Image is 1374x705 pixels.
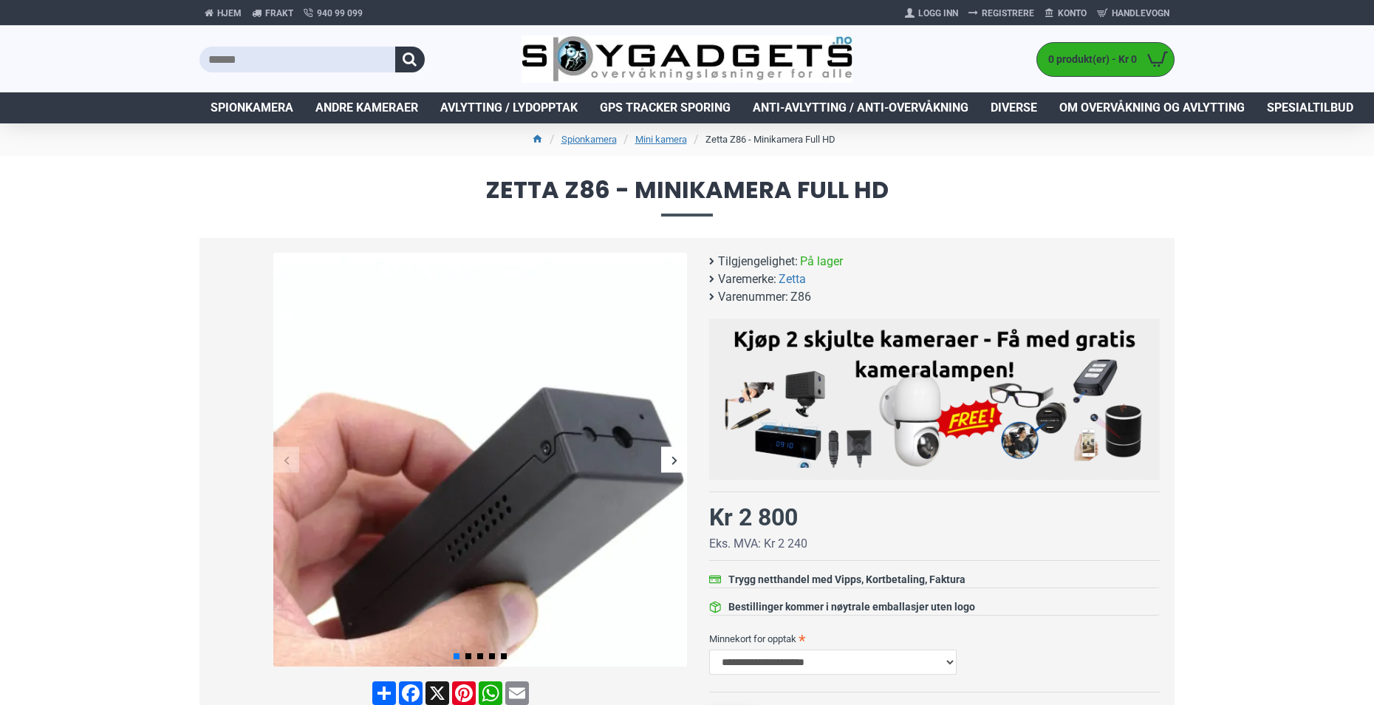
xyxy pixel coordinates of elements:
div: Trygg netthandel med Vipps, Kortbetaling, Faktura [728,572,965,587]
span: Handlevogn [1112,7,1169,20]
span: Diverse [991,99,1037,117]
span: Konto [1058,7,1087,20]
b: Varenummer: [718,288,788,306]
div: Bestillinger kommer i nøytrale emballasjer uten logo [728,599,975,615]
a: Share [371,681,397,705]
a: Om overvåkning og avlytting [1048,92,1256,123]
a: Spionkamera [561,132,617,147]
a: Spionkamera [199,92,304,123]
span: Avlytting / Lydopptak [440,99,578,117]
span: Go to slide 3 [477,653,483,659]
label: Minnekort for opptak [709,627,1160,650]
span: Z86 [790,288,811,306]
span: GPS Tracker Sporing [600,99,731,117]
span: På lager [800,253,843,270]
span: Go to slide 5 [501,653,507,659]
span: 0 produkt(er) - Kr 0 [1037,52,1141,67]
span: Spionkamera [211,99,293,117]
a: Facebook [397,681,424,705]
a: GPS Tracker Sporing [589,92,742,123]
span: Registrere [982,7,1034,20]
a: Spesialtilbud [1256,92,1364,123]
a: Mini kamera [635,132,687,147]
a: Registrere [963,1,1039,25]
a: Zetta [779,270,806,288]
a: Anti-avlytting / Anti-overvåkning [742,92,980,123]
b: Tilgjengelighet: [718,253,798,270]
span: Go to slide 2 [465,653,471,659]
span: Zetta Z86 - Minikamera Full HD [199,178,1175,216]
span: Hjem [217,7,242,20]
a: Handlevogn [1092,1,1175,25]
span: Anti-avlytting / Anti-overvåkning [753,99,968,117]
a: Email [504,681,530,705]
span: Go to slide 4 [489,653,495,659]
span: 940 99 099 [317,7,363,20]
a: 0 produkt(er) - Kr 0 [1037,43,1174,76]
span: Om overvåkning og avlytting [1059,99,1245,117]
div: Next slide [661,447,687,473]
a: Diverse [980,92,1048,123]
span: Andre kameraer [315,99,418,117]
a: Avlytting / Lydopptak [429,92,589,123]
img: SpyGadgets.no [522,35,853,84]
span: Go to slide 1 [454,653,459,659]
a: Konto [1039,1,1092,25]
a: WhatsApp [477,681,504,705]
div: Previous slide [273,447,299,473]
span: Spesialtilbud [1267,99,1353,117]
b: Varemerke: [718,270,776,288]
img: Kjøp 2 skjulte kameraer – Få med gratis kameralampe! [720,326,1149,468]
a: Logg Inn [900,1,963,25]
a: Andre kameraer [304,92,429,123]
img: Zetta Z86 - Minikamera Full HD [273,253,687,667]
a: Pinterest [451,681,477,705]
span: Logg Inn [918,7,958,20]
a: X [424,681,451,705]
span: Frakt [265,7,293,20]
div: Kr 2 800 [709,500,798,535]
